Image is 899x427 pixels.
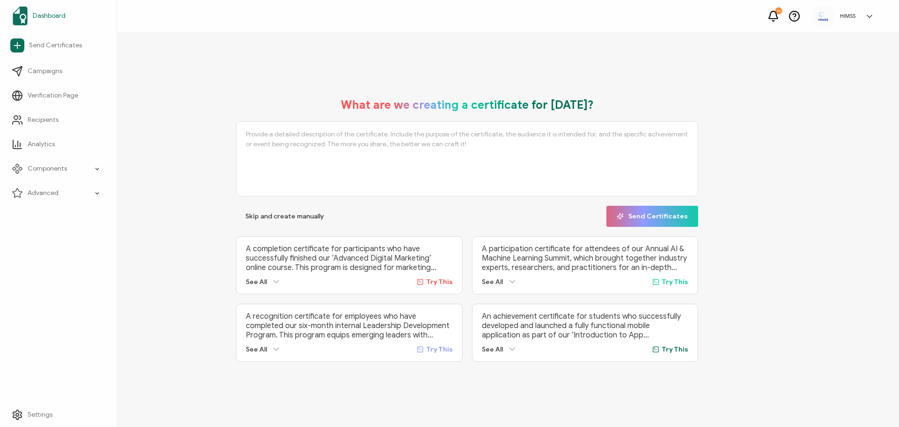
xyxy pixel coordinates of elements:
[28,115,59,125] span: Recipients
[617,213,688,220] span: Send Certificates
[482,345,503,353] span: See All
[28,67,62,76] span: Campaigns
[6,135,111,154] a: Analytics
[28,140,55,149] span: Analytics
[482,278,503,286] span: See All
[13,7,28,25] img: sertifier-logomark-colored.svg
[6,405,111,424] a: Settings
[775,7,782,14] div: 13
[28,188,59,198] span: Advanced
[662,278,688,286] span: Try This
[28,410,52,420] span: Settings
[236,206,333,227] button: Skip and create manually
[6,3,111,29] a: Dashboard
[743,321,899,427] iframe: Chat Widget
[245,213,324,220] span: Skip and create manually
[246,278,267,286] span: See All
[482,312,689,340] p: An achievement certificate for students who successfully developed and launched a fully functiona...
[29,41,82,50] span: Send Certificates
[246,312,453,340] p: A recognition certificate for employees who have completed our six-month internal Leadership Deve...
[482,244,689,272] p: A participation certificate for attendees of our Annual AI & Machine Learning Summit, which broug...
[6,35,111,56] a: Send Certificates
[6,86,111,105] a: Verification Page
[6,111,111,129] a: Recipients
[6,62,111,81] a: Campaigns
[606,206,698,227] button: Send Certificates
[246,244,453,272] p: A completion certificate for participants who have successfully finished our ‘Advanced Digital Ma...
[817,9,831,23] img: bf0b680b-21af-47f2-944f-f2449dd1c349.png
[426,278,453,286] span: Try This
[662,345,688,353] span: Try This
[246,345,267,353] span: See All
[426,345,453,353] span: Try This
[28,164,67,173] span: Components
[33,11,66,21] span: Dashboard
[840,13,855,19] h5: HIMSS
[341,98,594,112] h1: What are we creating a certificate for [DATE]?
[28,91,78,100] span: Verification Page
